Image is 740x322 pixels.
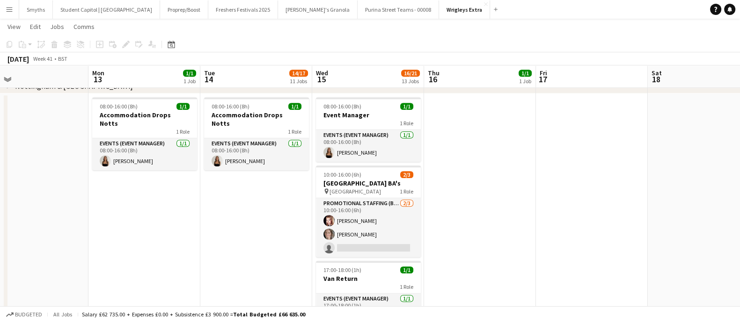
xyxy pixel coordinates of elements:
app-card-role: Events (Event Manager)1/108:00-16:00 (8h)[PERSON_NAME] [316,130,421,162]
div: 1 Job [519,78,531,85]
app-card-role: Events (Event Manager)1/108:00-16:00 (8h)[PERSON_NAME] [204,138,309,170]
a: Edit [26,21,44,33]
app-card-role: Events (Event Manager)1/108:00-16:00 (8h)[PERSON_NAME] [92,138,197,170]
span: Jobs [50,22,64,31]
span: 16/21 [401,70,420,77]
span: Week 41 [31,55,54,62]
span: 14/17 [289,70,308,77]
div: 1 Job [183,78,196,85]
button: Budgeted [5,309,44,320]
button: Wrigleys Extra [439,0,490,19]
span: View [7,22,21,31]
a: Comms [70,21,98,33]
a: Jobs [46,21,68,33]
span: Budgeted [15,311,42,318]
span: 1 Role [400,120,413,127]
button: Freshers Festivals 2025 [208,0,278,19]
span: Mon [92,69,104,77]
span: 08:00-16:00 (8h) [100,103,138,110]
span: All jobs [51,311,74,318]
button: Purina Street Teams - 00008 [358,0,439,19]
span: 1 Role [400,188,413,195]
a: View [4,21,24,33]
span: 1/1 [400,266,413,273]
span: [GEOGRAPHIC_DATA] [330,188,381,195]
span: 2/3 [400,171,413,178]
div: BST [58,55,67,62]
span: Comms [73,22,95,31]
span: Fri [540,69,547,77]
span: 15 [315,74,328,85]
app-card-role: Promotional Staffing (Brand Ambassadors)2/310:00-16:00 (6h)[PERSON_NAME][PERSON_NAME] [316,198,421,257]
div: Salary £62 735.00 + Expenses £0.00 + Subsistence £3 900.00 = [82,311,305,318]
span: 08:00-16:00 (8h) [212,103,249,110]
span: 10:00-16:00 (6h) [323,171,361,178]
span: 1 Role [400,283,413,290]
span: 18 [650,74,662,85]
h3: Event Manager [316,111,421,119]
span: 17:00-18:00 (1h) [323,266,361,273]
span: 08:00-16:00 (8h) [323,103,361,110]
span: 1/1 [519,70,532,77]
span: 1 Role [176,128,190,135]
span: Edit [30,22,41,31]
span: 16 [426,74,440,85]
span: 1/1 [176,103,190,110]
span: 1/1 [288,103,301,110]
span: 1/1 [400,103,413,110]
button: Smyths [19,0,53,19]
span: 17 [538,74,547,85]
h3: [GEOGRAPHIC_DATA] BA's [316,179,421,187]
span: Wed [316,69,328,77]
span: Tue [204,69,215,77]
button: Student Capitol | [GEOGRAPHIC_DATA] [53,0,160,19]
h3: Accommodation Drops Notts [204,111,309,128]
h3: Accommodation Drops Notts [92,111,197,128]
div: 11 Jobs [290,78,308,85]
app-job-card: 08:00-16:00 (8h)1/1Accommodation Drops Notts1 RoleEvents (Event Manager)1/108:00-16:00 (8h)[PERSO... [92,97,197,170]
button: [PERSON_NAME]'s Granola [278,0,358,19]
div: [DATE] [7,54,29,64]
span: 13 [91,74,104,85]
h3: Van Return [316,274,421,283]
app-job-card: 10:00-16:00 (6h)2/3[GEOGRAPHIC_DATA] BA's [GEOGRAPHIC_DATA]1 RolePromotional Staffing (Brand Amba... [316,165,421,257]
span: Total Budgeted £66 635.00 [233,311,305,318]
span: Thu [428,69,440,77]
button: Proprep/Boost [160,0,208,19]
app-job-card: 08:00-16:00 (8h)1/1Event Manager1 RoleEvents (Event Manager)1/108:00-16:00 (8h)[PERSON_NAME] [316,97,421,162]
app-job-card: 08:00-16:00 (8h)1/1Accommodation Drops Notts1 RoleEvents (Event Manager)1/108:00-16:00 (8h)[PERSO... [204,97,309,170]
span: Sat [652,69,662,77]
span: 14 [203,74,215,85]
span: 1/1 [183,70,196,77]
div: 13 Jobs [402,78,419,85]
span: 1 Role [288,128,301,135]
